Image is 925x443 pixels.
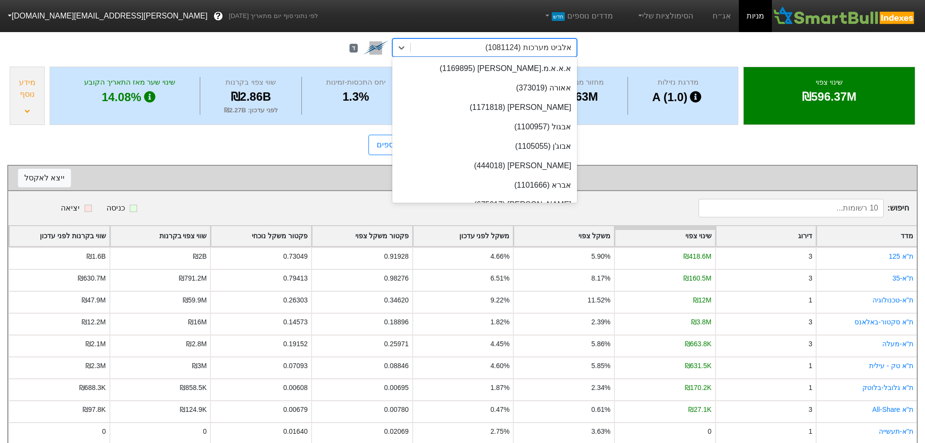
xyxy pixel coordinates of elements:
[203,88,299,106] div: ₪2.86B
[312,226,412,246] div: Toggle SortBy
[186,339,207,349] div: ₪2.8M
[809,317,813,327] div: 3
[514,226,614,246] div: Toggle SortBy
[485,42,572,53] div: אלביט מערכות (1081124)
[188,317,207,327] div: ₪16M
[490,251,509,262] div: 4.66%
[879,427,913,435] a: ת''א-תעשייה
[283,339,308,349] div: 0.19152
[683,251,711,262] div: ₪418.6M
[698,199,884,217] input: 10 רשומות...
[809,405,813,415] div: 3
[106,202,125,214] div: כניסה
[384,339,408,349] div: 0.25971
[180,405,207,415] div: ₪124.9K
[86,339,106,349] div: ₪2.1M
[592,339,611,349] div: 5.86%
[283,405,308,415] div: 0.00679
[413,226,513,246] div: Toggle SortBy
[368,135,473,155] a: תנאי כניסה למדדים נוספים
[211,226,311,246] div: Toggle SortBy
[592,317,611,327] div: 2.39%
[392,137,577,156] div: אבוג'ן (1105055)
[809,361,813,371] div: 1
[392,176,577,195] div: אברא (1101666)
[283,426,308,437] div: 0.01640
[490,361,509,371] div: 4.60%
[392,78,577,98] div: אאורה (373019)
[540,6,617,26] a: מדדים נוספיםחדש
[392,59,577,78] div: א.א.א.מ.[PERSON_NAME] (1169895)
[490,339,509,349] div: 4.45%
[630,77,725,88] div: מדרגת נזילות
[716,226,816,246] div: Toggle SortBy
[283,383,308,393] div: 0.00608
[708,426,712,437] div: 0
[490,317,509,327] div: 1.82%
[86,361,106,371] div: ₪2.3M
[632,6,698,26] a: הסימולציות שלי
[630,88,725,106] div: A (1.0)
[384,426,408,437] div: 0.02069
[588,295,611,305] div: 11.52%
[283,361,308,371] div: 0.07093
[855,318,913,326] a: ת''א סקטור-באלאנס
[592,426,611,437] div: 3.63%
[183,295,207,305] div: ₪59.9M
[809,273,813,284] div: 3
[392,156,577,176] div: [PERSON_NAME] (444018)
[79,383,106,393] div: ₪688.3K
[203,77,299,88] div: שווי צפוי בקרנות
[203,426,207,437] div: 0
[490,383,509,393] div: 1.87%
[873,296,913,304] a: ת''א-טכנולוגיה
[592,251,611,262] div: 5.90%
[179,273,207,284] div: ₪791.2M
[889,252,913,260] a: ת''א 125
[384,383,408,393] div: 0.00695
[873,406,913,413] a: ת''א All-Share
[384,361,408,371] div: 0.08846
[229,11,318,21] span: לפי נתוני סוף יום מתאריך [DATE]
[18,169,71,187] button: ייצא לאקסל
[817,226,917,246] div: Toggle SortBy
[693,295,712,305] div: ₪12M
[490,426,509,437] div: 2.75%
[62,77,197,88] div: שינוי שער מאז התאריך הקובע
[82,295,106,305] div: ₪47.9M
[862,384,913,391] a: ת''א גלובל-בלוטק
[363,35,388,60] img: tase link
[688,405,711,415] div: ₪27.1K
[18,171,907,185] div: שינוי צפוי לפי מדד
[691,317,712,327] div: ₪3.8M
[82,317,106,327] div: ₪12.2M
[283,273,308,284] div: 0.79413
[215,10,221,23] span: ?
[756,77,903,88] div: שינוי צפוי
[756,88,903,106] div: ₪596.37M
[304,77,407,88] div: יחס התכסות-זמינות
[384,251,408,262] div: 0.91928
[552,12,565,21] span: חדש
[384,273,408,284] div: 0.98276
[683,273,711,284] div: ₪160.5M
[685,361,712,371] div: ₪631.5K
[490,405,509,415] div: 0.47%
[102,426,106,437] div: 0
[384,405,408,415] div: 0.00780
[685,383,712,393] div: ₪170.2K
[87,251,106,262] div: ₪1.6B
[283,317,308,327] div: 0.14573
[592,273,611,284] div: 8.17%
[384,317,408,327] div: 0.18896
[772,6,917,26] img: SmartBull
[809,383,813,393] div: 1
[882,340,913,348] a: ת''א-מעלה
[9,226,109,246] div: Toggle SortBy
[180,383,207,393] div: ₪858.5K
[592,361,611,371] div: 5.85%
[78,273,105,284] div: ₪630.7M
[349,44,358,53] span: ד
[698,199,909,217] span: חיפוש :
[592,383,611,393] div: 2.34%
